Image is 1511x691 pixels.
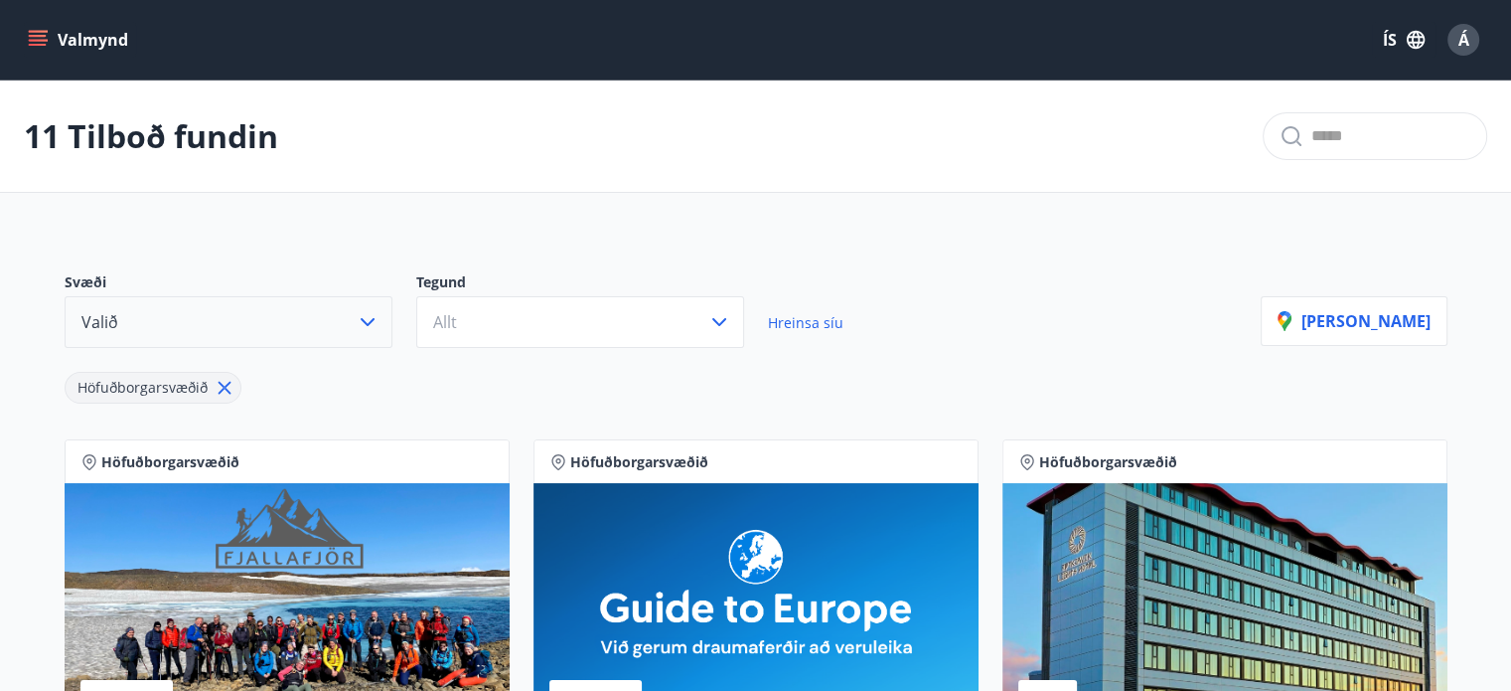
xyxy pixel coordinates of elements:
button: [PERSON_NAME] [1261,296,1447,346]
span: Á [1458,29,1469,51]
p: Svæði [65,272,416,296]
span: Höfuðborgarsvæðið [77,378,208,397]
span: Höfuðborgarsvæðið [570,452,708,472]
p: 11 Tilboð fundin [24,114,278,158]
p: Tegund [416,272,768,296]
span: Allt [433,311,457,333]
button: Allt [416,296,744,348]
button: Valið [65,296,392,348]
span: Valið [81,311,118,333]
div: Höfuðborgarsvæðið [65,372,241,404]
button: ÍS [1372,22,1435,58]
button: Á [1439,16,1487,64]
span: Höfuðborgarsvæðið [1039,452,1177,472]
span: Hreinsa síu [768,313,843,332]
p: [PERSON_NAME] [1278,310,1431,332]
button: menu [24,22,136,58]
span: Höfuðborgarsvæðið [101,452,239,472]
